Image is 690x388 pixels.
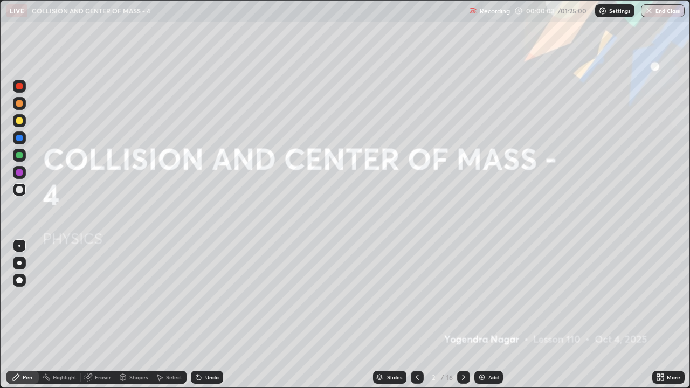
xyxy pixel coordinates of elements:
img: end-class-cross [645,6,653,15]
p: Recording [480,7,510,15]
p: Settings [609,8,630,13]
img: add-slide-button [478,373,486,382]
div: Slides [387,375,402,380]
div: Highlight [53,375,77,380]
img: recording.375f2c34.svg [469,6,478,15]
div: / [441,374,444,380]
div: 2 [428,374,439,380]
div: Shapes [129,375,148,380]
div: Add [488,375,499,380]
p: COLLISION AND CENTER OF MASS - 4 [32,6,150,15]
p: LIVE [10,6,24,15]
div: More [667,375,680,380]
div: Eraser [95,375,111,380]
img: class-settings-icons [598,6,607,15]
div: Select [166,375,182,380]
div: 16 [446,372,453,382]
button: End Class [641,4,685,17]
div: Undo [205,375,219,380]
div: Pen [23,375,32,380]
